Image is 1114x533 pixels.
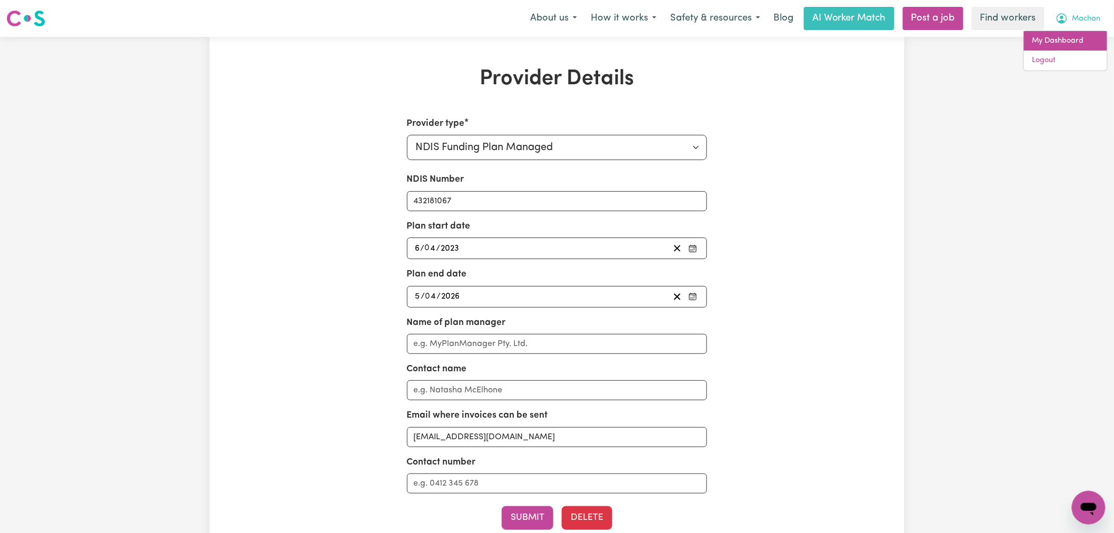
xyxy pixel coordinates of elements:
[6,9,45,28] img: Careseekers logo
[425,244,430,253] span: 0
[1024,31,1107,51] a: My Dashboard
[562,506,612,529] button: Delete
[407,191,708,211] input: Enter your NDIS number
[415,290,421,304] input: --
[415,241,421,255] input: --
[425,292,431,301] span: 0
[685,290,700,304] button: Pick your plan end date
[685,241,700,255] button: Pick your plan start date
[767,7,800,30] a: Blog
[972,7,1045,30] a: Find workers
[407,456,476,469] label: Contact number
[407,117,465,131] label: Provider type
[407,473,708,493] input: e.g. 0412 345 678
[421,244,425,253] span: /
[6,6,45,31] a: Careseekers logo
[407,316,506,330] label: Name of plan manager
[426,290,437,304] input: --
[407,427,708,447] input: e.g. nat.mc@myplanmanager.com.au
[407,362,467,376] label: Contact name
[407,220,471,233] label: Plan start date
[407,409,548,422] label: Email where invoices can be sent
[903,7,963,30] a: Post a job
[1024,51,1107,71] a: Logout
[437,292,441,301] span: /
[804,7,894,30] a: AI Worker Match
[669,241,685,255] button: Clear plan start date
[663,7,767,29] button: Safety & resources
[441,241,461,255] input: ----
[425,241,436,255] input: --
[436,244,441,253] span: /
[502,506,553,529] button: Submit
[407,268,467,281] label: Plan end date
[407,173,464,186] label: NDIS Number
[584,7,663,29] button: How it works
[407,334,708,354] input: e.g. MyPlanManager Pty. Ltd.
[1023,31,1108,71] div: My Account
[523,7,584,29] button: About us
[407,380,708,400] input: e.g. Natasha McElhone
[1072,491,1106,525] iframe: Button to launch messaging window
[441,290,461,304] input: ----
[1072,13,1101,25] span: Machan
[669,290,685,304] button: Clear plan end date
[421,292,425,301] span: /
[332,66,782,92] h1: Provider Details
[1049,7,1108,29] button: My Account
